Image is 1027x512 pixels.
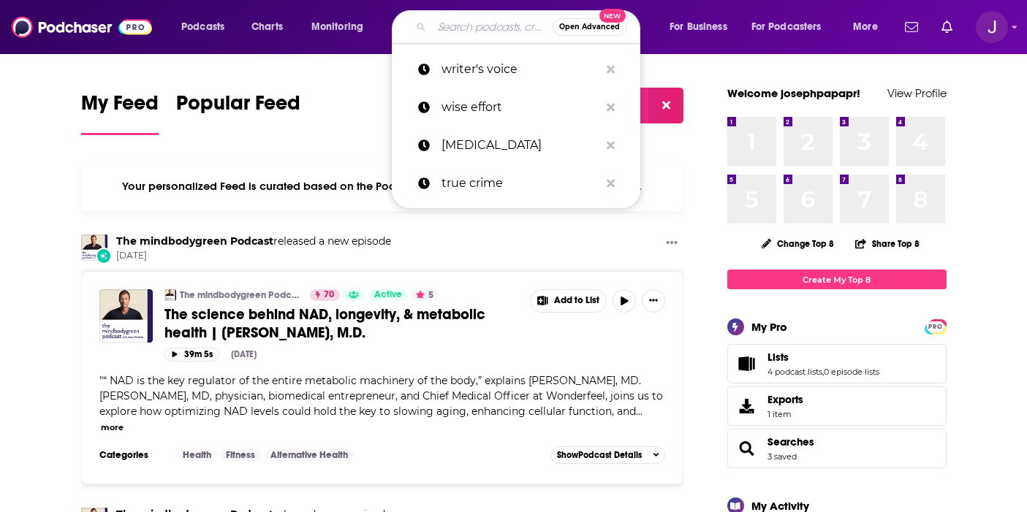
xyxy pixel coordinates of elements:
span: PRO [927,321,944,332]
span: 70 [324,288,334,302]
span: For Business [670,17,727,37]
img: The mindbodygreen Podcast [164,289,176,301]
a: Create My Top 8 [727,270,947,289]
p: ptsd [442,126,599,164]
a: Lists [768,351,879,364]
a: true crime [392,164,640,202]
h3: Categories [99,449,165,461]
button: Show More Button [642,289,665,313]
a: The mindbodygreen Podcast [180,289,300,301]
span: For Podcasters [751,17,822,37]
span: The science behind NAD, longevity, & metabolic health | [PERSON_NAME], M.D. [164,305,485,342]
a: 4 podcast lists [768,367,822,377]
span: " [99,374,663,418]
a: View Profile [887,86,947,100]
span: [DATE] [116,250,391,262]
button: Open AdvancedNew [553,18,626,36]
button: open menu [843,15,896,39]
span: Lists [727,344,947,383]
button: open menu [659,15,746,39]
a: wise effort [392,88,640,126]
button: Share Top 8 [854,229,920,258]
a: Lists [732,354,762,374]
span: Add to List [554,295,599,306]
h3: released a new episode [116,234,391,248]
a: Health [177,449,217,461]
a: 3 saved [768,451,797,462]
span: Show Podcast Details [557,450,642,460]
p: wise effort [442,88,599,126]
button: Show More Button [660,234,683,253]
div: New Episode [96,248,112,264]
button: Show profile menu [976,11,1008,43]
img: Podchaser - Follow, Share and Rate Podcasts [12,13,152,41]
span: 1 item [768,409,803,419]
button: Show More Button [531,290,607,312]
div: [DATE] [231,349,257,359]
p: true crime [442,164,599,202]
button: ShowPodcast Details [550,446,666,464]
a: PRO [927,321,944,332]
a: Welcome josephpapapr! [727,86,860,100]
button: Change Top 8 [753,234,844,253]
button: 5 [412,289,438,301]
span: New [599,9,626,23]
span: Searches [727,429,947,468]
a: Show notifications dropdown [936,15,958,39]
div: Your personalized Feed is curated based on the Podcasts, Creators, Users, and Lists that you Follow. [81,161,684,211]
span: More [853,17,878,37]
a: writer's voice [392,50,640,88]
span: Active [374,288,402,302]
button: open menu [301,15,382,39]
span: , [822,367,824,377]
button: open menu [742,15,843,39]
a: [MEDICAL_DATA] [392,126,640,164]
span: Exports [768,393,803,406]
span: “ NAD is the key regulator of the entire metabolic machinery of the body,” explains [PERSON_NAME]... [99,374,663,418]
a: Popular Feed [176,91,300,135]
a: The mindbodygreen Podcast [116,234,273,248]
a: Searches [732,438,762,459]
span: Open Advanced [559,23,620,31]
a: Alternative Health [265,449,354,461]
a: Exports [727,386,947,426]
div: My Pro [751,320,787,334]
a: 70 [310,289,340,301]
a: My Feed [81,91,159,135]
img: The science behind NAD, longevity, & metabolic health | Andrew Salzman, M.D. [99,289,153,343]
a: The science behind NAD, longevity, & metabolic health | [PERSON_NAME], M.D. [164,305,520,342]
img: User Profile [976,11,1008,43]
img: The mindbodygreen Podcast [81,234,107,261]
span: Exports [732,396,762,416]
div: Search podcasts, credits, & more... [406,10,654,44]
span: Popular Feed [176,91,300,124]
button: 39m 5s [164,348,219,362]
a: Show notifications dropdown [899,15,924,39]
span: Logged in as josephpapapr [976,11,1008,43]
span: Podcasts [181,17,224,37]
a: Active [368,289,408,301]
span: Charts [251,17,283,37]
a: Fitness [220,449,261,461]
a: 0 episode lists [824,367,879,377]
input: Search podcasts, credits, & more... [432,15,553,39]
a: Charts [242,15,292,39]
a: Searches [768,435,814,448]
button: more [101,421,124,434]
span: Lists [768,351,789,364]
span: ... [636,405,643,418]
p: writer's voice [442,50,599,88]
span: My Feed [81,91,159,124]
button: open menu [171,15,243,39]
span: Monitoring [311,17,363,37]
